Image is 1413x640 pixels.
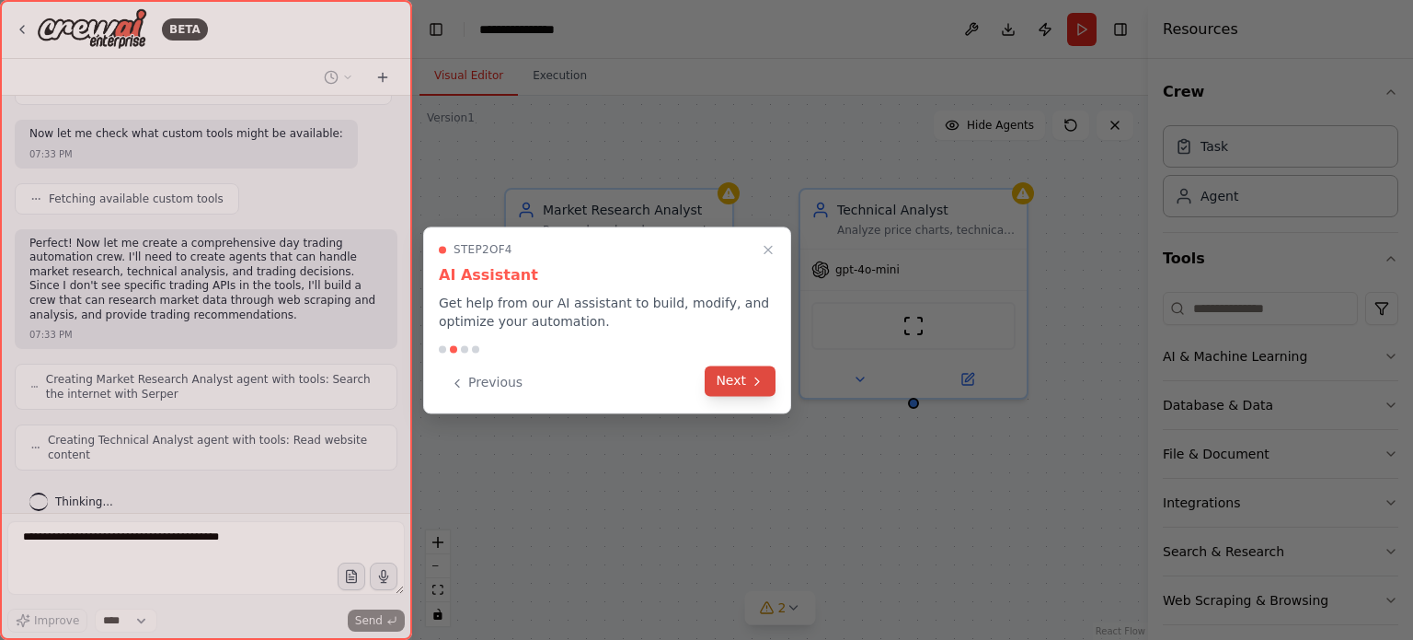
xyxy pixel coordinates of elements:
[705,366,775,396] button: Next
[454,242,512,257] span: Step 2 of 4
[439,264,775,286] h3: AI Assistant
[757,239,779,261] button: Close walkthrough
[439,294,775,331] p: Get help from our AI assistant to build, modify, and optimize your automation.
[439,367,534,398] button: Previous
[423,17,449,42] button: Hide left sidebar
